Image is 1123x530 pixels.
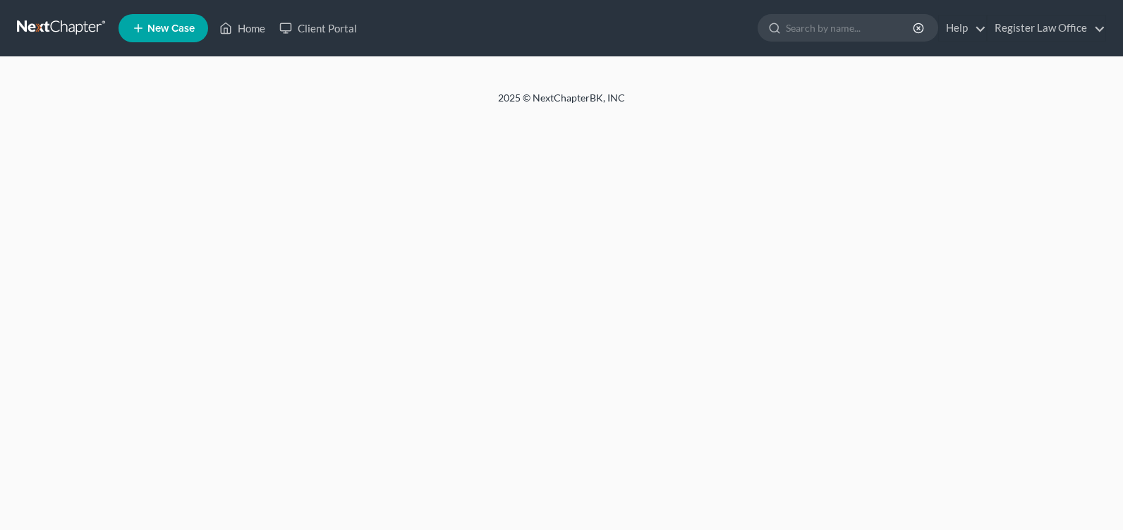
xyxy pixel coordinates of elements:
div: 2025 © NextChapterBK, INC [159,91,964,116]
a: Home [212,16,272,41]
a: Help [939,16,986,41]
a: Client Portal [272,16,364,41]
a: Register Law Office [988,16,1105,41]
span: New Case [147,23,195,34]
input: Search by name... [786,15,915,41]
